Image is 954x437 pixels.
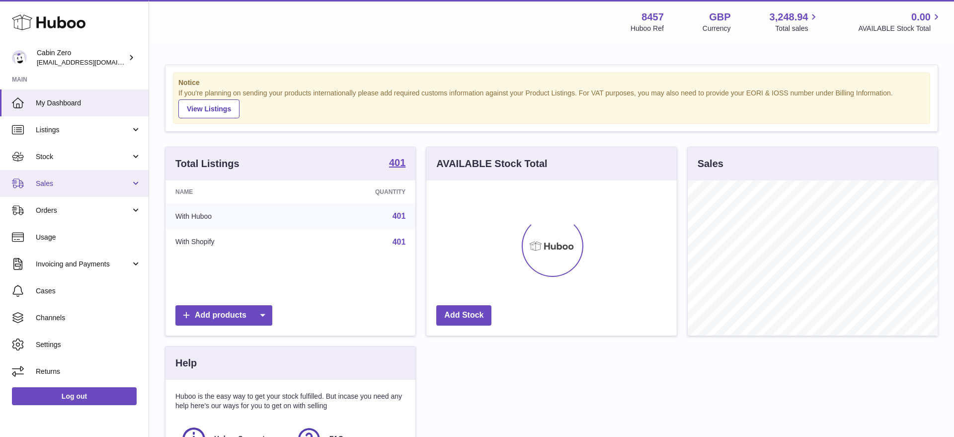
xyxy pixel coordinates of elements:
span: 3,248.94 [770,10,808,24]
a: 0.00 AVAILABLE Stock Total [858,10,942,33]
a: Log out [12,387,137,405]
span: My Dashboard [36,98,141,108]
th: Quantity [300,180,415,203]
span: Settings [36,340,141,350]
a: View Listings [178,99,239,118]
span: Listings [36,125,131,135]
div: Huboo Ref [631,24,664,33]
div: If you're planning on sending your products internationally please add required customs informati... [178,88,925,118]
span: [EMAIL_ADDRESS][DOMAIN_NAME] [37,58,146,66]
a: 401 [389,158,405,170]
span: Stock [36,152,131,162]
div: Currency [703,24,731,33]
p: Huboo is the easy way to get your stock fulfilled. But incase you need any help here's our ways f... [175,392,405,411]
td: With Huboo [165,203,300,229]
span: Total sales [775,24,819,33]
a: Add products [175,305,272,326]
img: huboo@cabinzero.com [12,50,27,65]
strong: GBP [709,10,730,24]
a: 3,248.94 Total sales [770,10,820,33]
strong: Notice [178,78,925,87]
th: Name [165,180,300,203]
span: AVAILABLE Stock Total [858,24,942,33]
h3: Help [175,356,197,370]
td: With Shopify [165,229,300,255]
a: Add Stock [436,305,491,326]
span: 0.00 [911,10,931,24]
span: Returns [36,367,141,376]
strong: 401 [389,158,405,168]
h3: Total Listings [175,157,239,171]
div: Cabin Zero [37,48,126,67]
span: Cases [36,286,141,296]
span: Channels [36,313,141,323]
span: Usage [36,233,141,242]
strong: 8457 [641,10,664,24]
a: 401 [393,212,406,220]
span: Orders [36,206,131,215]
span: Sales [36,179,131,188]
span: Invoicing and Payments [36,260,131,269]
h3: Sales [698,157,723,171]
a: 401 [393,238,406,246]
h3: AVAILABLE Stock Total [436,157,547,171]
